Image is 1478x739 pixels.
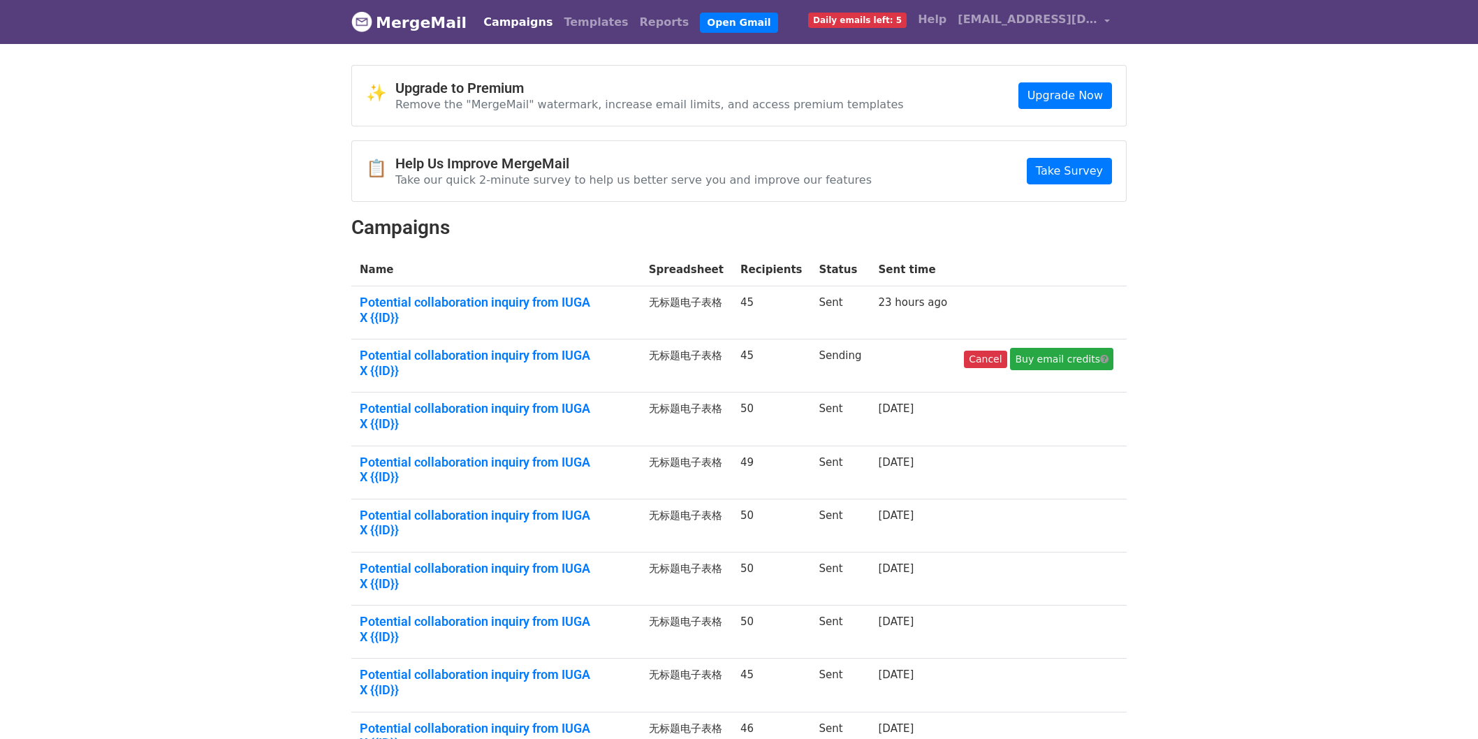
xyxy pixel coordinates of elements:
[1408,672,1478,739] iframe: Chat Widget
[478,8,558,36] a: Campaigns
[879,456,914,469] a: [DATE]
[360,401,632,431] a: Potential collaboration inquiry from IUGA X {{ID}}
[360,455,632,485] a: Potential collaboration inquiry from IUGA X {{ID}}
[870,254,956,286] th: Sent time
[641,393,732,446] td: 无标题电子表格
[351,11,372,32] img: MergeMail logo
[360,295,632,325] a: Potential collaboration inquiry from IUGA X {{ID}}
[811,659,870,712] td: Sent
[732,446,811,499] td: 49
[803,6,912,34] a: Daily emails left: 5
[879,509,914,522] a: [DATE]
[641,659,732,712] td: 无标题电子表格
[700,13,777,33] a: Open Gmail
[360,348,632,378] a: Potential collaboration inquiry from IUGA X {{ID}}
[558,8,634,36] a: Templates
[879,296,948,309] a: 23 hours ago
[641,553,732,606] td: 无标题电子表格
[351,8,467,37] a: MergeMail
[958,11,1097,28] span: [EMAIL_ADDRESS][DOMAIN_NAME]
[641,254,732,286] th: Spreadsheet
[732,659,811,712] td: 45
[360,508,632,538] a: Potential collaboration inquiry from IUGA X {{ID}}
[811,499,870,552] td: Sent
[808,13,907,28] span: Daily emails left: 5
[641,339,732,393] td: 无标题电子表格
[366,83,395,103] span: ✨
[879,722,914,735] a: [DATE]
[811,553,870,606] td: Sent
[351,216,1127,240] h2: Campaigns
[395,80,904,96] h4: Upgrade to Premium
[395,173,872,187] p: Take our quick 2-minute survey to help us better serve you and improve our features
[641,286,732,339] td: 无标题电子表格
[879,668,914,681] a: [DATE]
[395,97,904,112] p: Remove the "MergeMail" watermark, increase email limits, and access premium templates
[811,606,870,659] td: Sent
[811,339,870,393] td: Sending
[732,499,811,552] td: 50
[1027,158,1112,184] a: Take Survey
[912,6,952,34] a: Help
[732,254,811,286] th: Recipients
[360,614,632,644] a: Potential collaboration inquiry from IUGA X {{ID}}
[732,393,811,446] td: 50
[1010,348,1113,370] a: Buy email credits
[964,351,1007,368] a: Cancel
[879,562,914,575] a: [DATE]
[732,339,811,393] td: 45
[811,254,870,286] th: Status
[360,667,632,697] a: Potential collaboration inquiry from IUGA X {{ID}}
[634,8,695,36] a: Reports
[952,6,1115,38] a: [EMAIL_ADDRESS][DOMAIN_NAME]
[811,286,870,339] td: Sent
[732,606,811,659] td: 50
[366,159,395,179] span: 📋
[360,561,632,591] a: Potential collaboration inquiry from IUGA X {{ID}}
[811,446,870,499] td: Sent
[395,155,872,172] h4: Help Us Improve MergeMail
[732,286,811,339] td: 45
[879,402,914,415] a: [DATE]
[641,606,732,659] td: 无标题电子表格
[811,393,870,446] td: Sent
[879,615,914,628] a: [DATE]
[641,499,732,552] td: 无标题电子表格
[351,254,641,286] th: Name
[1018,82,1112,109] a: Upgrade Now
[641,446,732,499] td: 无标题电子表格
[732,553,811,606] td: 50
